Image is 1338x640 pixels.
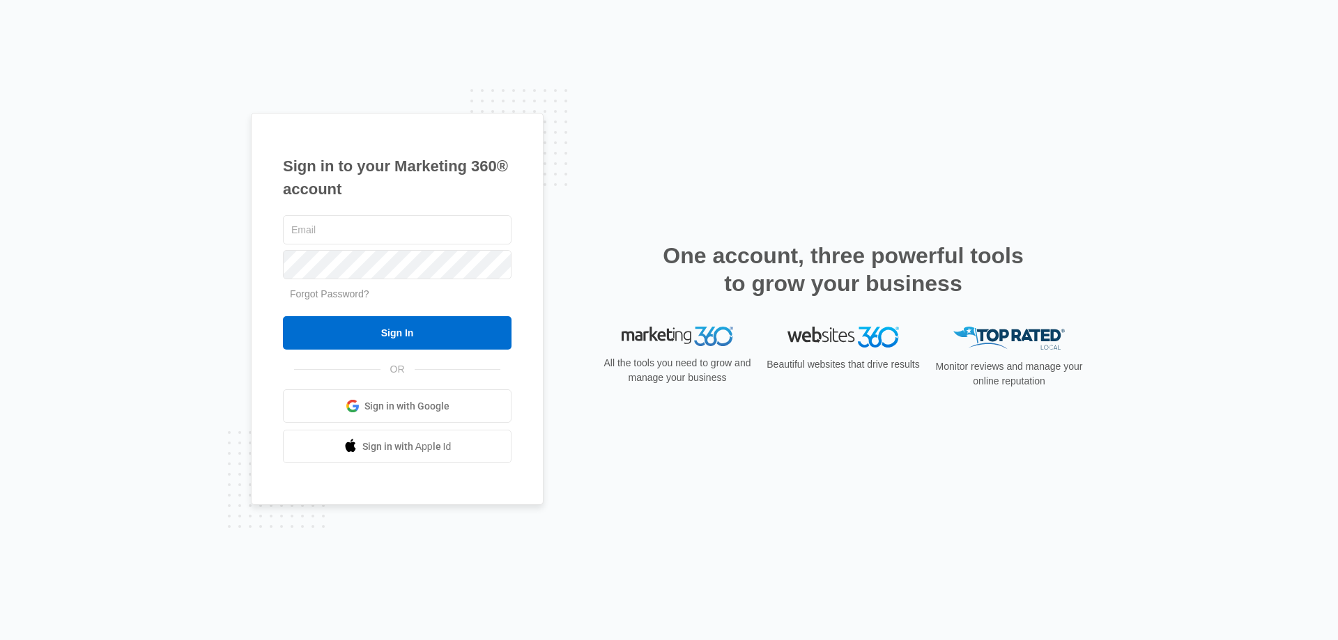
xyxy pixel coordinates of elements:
[283,155,512,201] h1: Sign in to your Marketing 360® account
[283,215,512,244] input: Email
[953,327,1065,350] img: Top Rated Local
[659,242,1028,297] h2: One account, three powerful tools to grow your business
[283,430,512,463] a: Sign in with Apple Id
[599,356,755,385] p: All the tools you need to grow and manage your business
[931,359,1087,389] p: Monitor reviews and manage your online reputation
[765,357,921,372] p: Beautiful websites that drive results
[364,399,449,414] span: Sign in with Google
[380,362,415,377] span: OR
[283,316,512,350] input: Sign In
[622,327,733,346] img: Marketing 360
[787,327,899,347] img: Websites 360
[290,288,369,299] a: Forgot Password?
[283,389,512,423] a: Sign in with Google
[362,439,452,454] span: Sign in with Apple Id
